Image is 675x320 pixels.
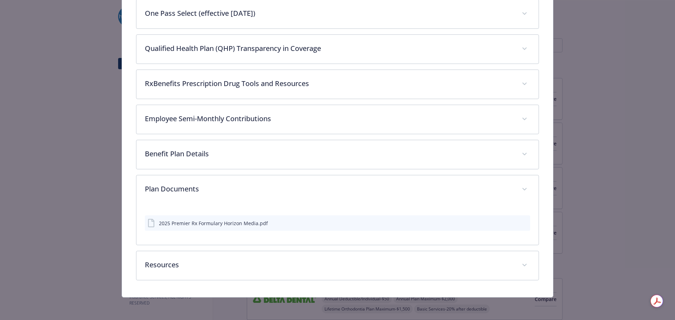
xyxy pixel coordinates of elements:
p: Plan Documents [145,184,514,194]
button: download file [510,220,515,227]
div: Plan Documents [136,175,539,204]
p: Qualified Health Plan (QHP) Transparency in Coverage [145,43,514,54]
div: RxBenefits Prescription Drug Tools and Resources [136,70,539,99]
p: One Pass Select (effective [DATE]) [145,8,514,19]
button: preview file [521,220,527,227]
p: RxBenefits Prescription Drug Tools and Resources [145,78,514,89]
div: Employee Semi-Monthly Contributions [136,105,539,134]
p: Employee Semi-Monthly Contributions [145,113,514,124]
div: Resources [136,251,539,280]
p: Benefit Plan Details [145,149,514,159]
div: 2025 Premier Rx Formulary Horizon Media.pdf [159,220,268,227]
p: Resources [145,260,514,270]
div: Plan Documents [136,204,539,245]
div: Benefit Plan Details [136,140,539,169]
div: Qualified Health Plan (QHP) Transparency in Coverage [136,35,539,64]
